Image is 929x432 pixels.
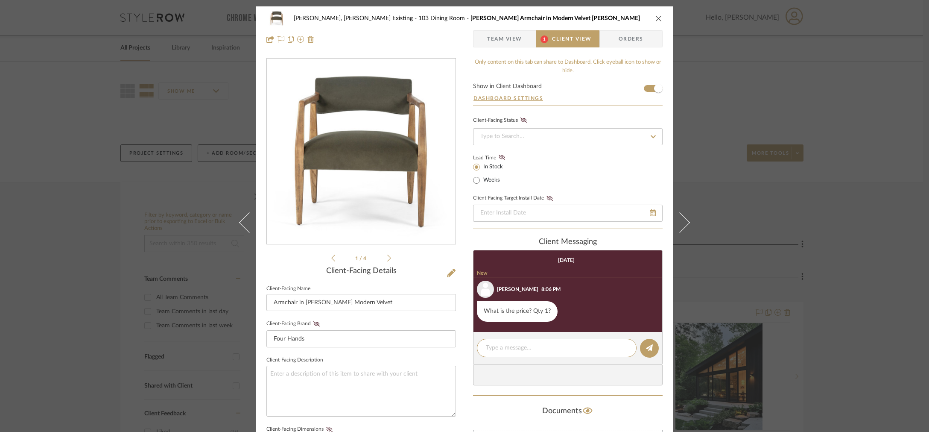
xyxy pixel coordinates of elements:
label: Weeks [482,176,500,184]
div: Client-Facing Details [266,267,456,276]
span: Client View [552,30,591,47]
button: Dashboard Settings [473,94,543,102]
input: Enter Install Date [473,205,663,222]
label: Client-Facing Target Install Date [473,195,555,201]
img: Remove from project [307,36,314,43]
button: close [655,15,663,22]
mat-radio-group: Select item type [473,162,517,185]
label: In Stock [482,163,503,171]
span: 1 [540,35,548,43]
img: a7ecb58e-51e8-4a0f-8288-269f12f99bef_436x436.jpg [269,59,454,244]
span: 1 [355,256,359,261]
span: Orders [609,30,653,47]
div: What is the price? Qty 1? [477,301,558,322]
img: a7ecb58e-51e8-4a0f-8288-269f12f99bef_48x40.jpg [266,10,287,27]
span: [PERSON_NAME], [PERSON_NAME] Existing [294,15,418,21]
div: Client-Facing Status [473,116,529,125]
button: Client-Facing Target Install Date [544,195,555,201]
label: Client-Facing Description [266,358,323,362]
button: Lead Time [496,153,508,162]
div: 8:06 PM [541,285,561,293]
input: Type to Search… [473,128,663,145]
span: / [359,256,363,261]
label: Client-Facing Brand [266,321,322,327]
div: [DATE] [558,257,575,263]
span: Team View [487,30,522,47]
span: 4 [363,256,368,261]
label: Client-Facing Name [266,287,310,291]
div: 0 [267,59,456,244]
button: Client-Facing Brand [311,321,322,327]
div: Documents [473,404,663,418]
div: client Messaging [473,238,663,247]
input: Enter Client-Facing Brand [266,330,456,347]
span: [PERSON_NAME] Armchair in Modern Velvet [PERSON_NAME] [470,15,640,21]
label: Lead Time [473,154,517,162]
img: user_avatar.png [477,281,494,298]
div: New [473,270,662,277]
div: Only content on this tab can share to Dashboard. Click eyeball icon to show or hide. [473,58,663,75]
input: Enter Client-Facing Item Name [266,294,456,311]
span: 103 Dining Room [418,15,470,21]
div: [PERSON_NAME] [497,285,538,293]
